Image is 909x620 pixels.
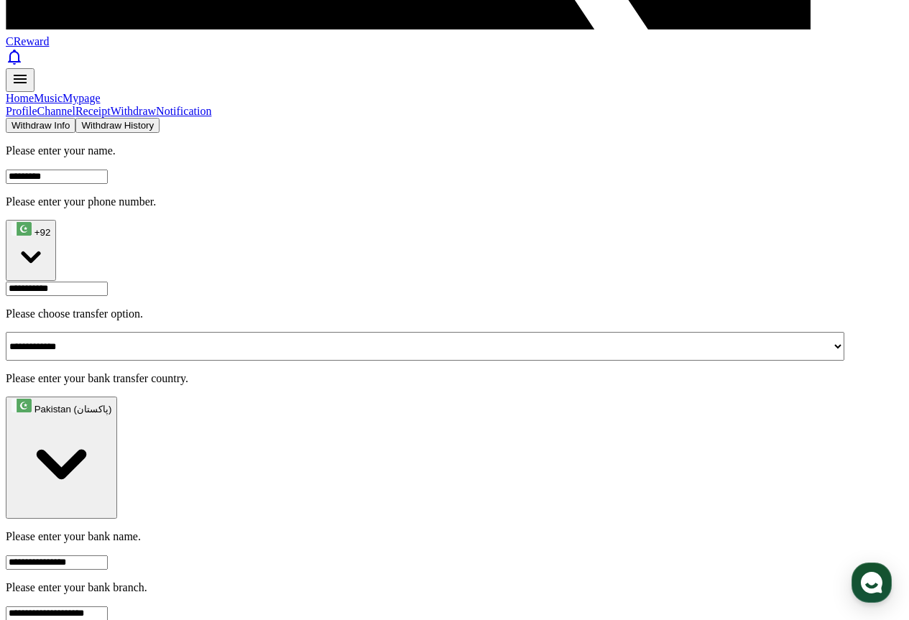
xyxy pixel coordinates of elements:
[37,105,75,117] a: Channel
[156,105,211,117] a: Notification
[4,455,95,491] a: Home
[185,455,276,491] a: Settings
[111,105,156,117] a: Withdraw
[213,477,248,489] span: Settings
[6,581,903,594] p: Please enter your bank branch.
[37,477,62,489] span: Home
[6,22,903,47] a: CReward
[6,307,903,320] p: Please choose transfer option.
[75,118,160,133] button: Withdraw History
[6,35,49,47] span: CReward
[75,105,111,117] a: Receipt
[6,119,75,131] a: Withdraw Info
[6,105,37,117] a: Profile
[119,478,162,489] span: Messages
[6,144,903,157] p: Please enter your name.
[34,92,63,104] a: Music
[75,119,160,131] a: Withdraw History
[63,92,100,104] a: Mypage
[6,372,903,385] p: Please enter your bank transfer country.
[34,404,112,415] span: Pakistan (‫پاکستان‬‎)
[6,195,903,208] p: Please enter your phone number.
[95,455,185,491] a: Messages
[6,118,75,133] button: Withdraw Info
[6,92,34,104] a: Home
[34,227,51,238] span: +92
[6,530,903,543] p: Please enter your bank name.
